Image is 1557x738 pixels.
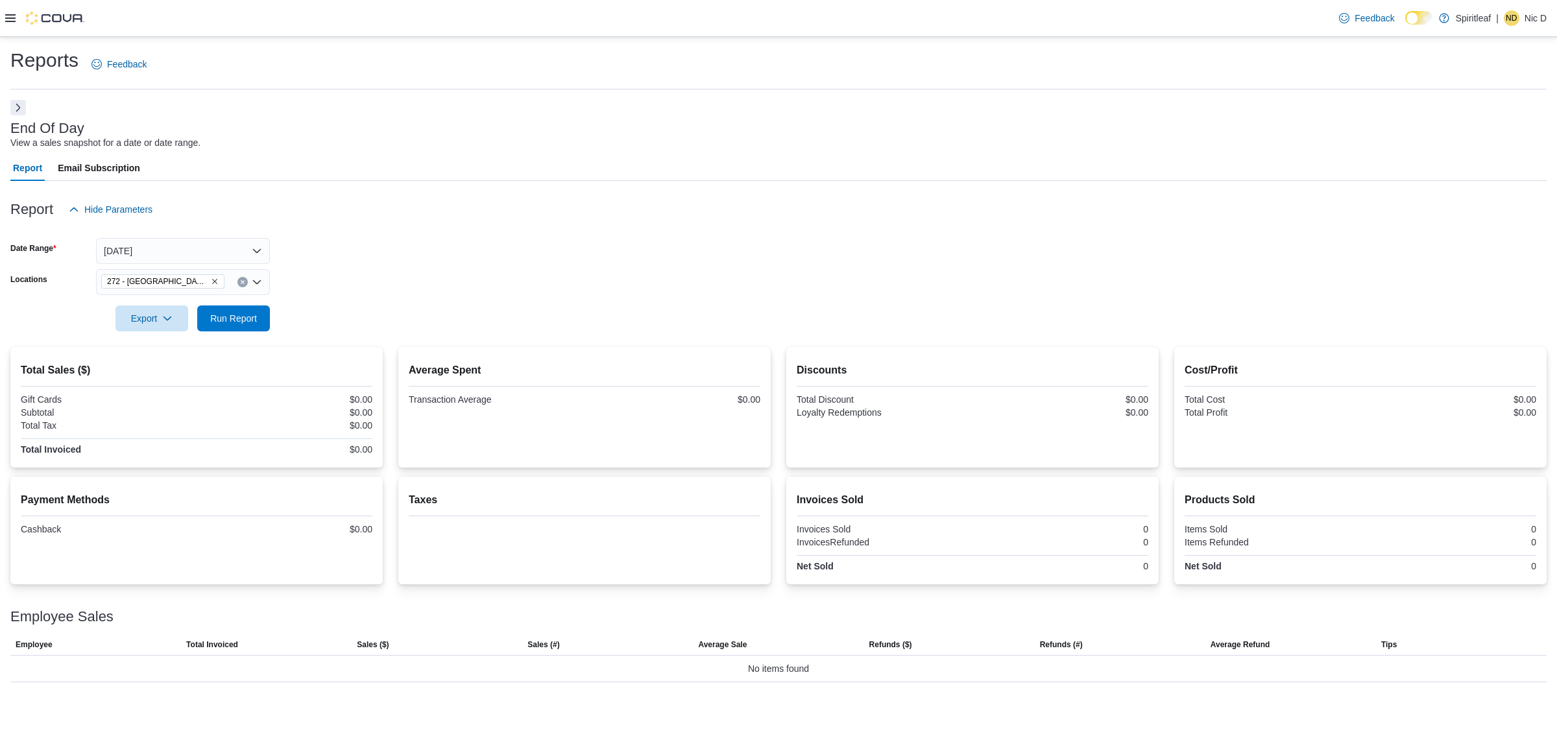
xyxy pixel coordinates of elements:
[210,312,257,325] span: Run Report
[10,274,47,285] label: Locations
[21,363,372,378] h2: Total Sales ($)
[1363,407,1536,418] div: $0.00
[587,394,760,405] div: $0.00
[21,420,194,431] div: Total Tax
[21,394,194,405] div: Gift Cards
[1185,561,1222,571] strong: Net Sold
[869,639,912,650] span: Refunds ($)
[186,639,238,650] span: Total Invoiced
[975,524,1148,534] div: 0
[1504,10,1519,26] div: Nic D
[211,278,219,285] button: Remove 272 - Salisbury (Sherwood Park) from selection in this group
[16,639,53,650] span: Employee
[409,492,760,508] h2: Taxes
[96,238,270,264] button: [DATE]
[527,639,559,650] span: Sales (#)
[1506,10,1517,26] span: ND
[1363,394,1536,405] div: $0.00
[975,561,1148,571] div: 0
[1363,537,1536,547] div: 0
[1185,537,1358,547] div: Items Refunded
[797,407,970,418] div: Loyalty Redemptions
[84,203,152,216] span: Hide Parameters
[10,609,114,625] h3: Employee Sales
[409,363,760,378] h2: Average Spent
[199,420,372,431] div: $0.00
[1381,639,1397,650] span: Tips
[1525,10,1547,26] p: Nic D
[86,51,152,77] a: Feedback
[21,524,194,534] div: Cashback
[1185,492,1536,508] h2: Products Sold
[1355,12,1394,25] span: Feedback
[1185,394,1358,405] div: Total Cost
[357,639,389,650] span: Sales ($)
[1456,10,1491,26] p: Spiritleaf
[10,47,78,73] h1: Reports
[975,407,1148,418] div: $0.00
[409,394,582,405] div: Transaction Average
[21,407,194,418] div: Subtotal
[10,243,56,254] label: Date Range
[1040,639,1083,650] span: Refunds (#)
[1334,5,1399,31] a: Feedback
[10,202,53,217] h3: Report
[1496,10,1499,26] p: |
[197,305,270,331] button: Run Report
[237,277,248,287] button: Clear input
[199,444,372,455] div: $0.00
[199,407,372,418] div: $0.00
[797,492,1148,508] h2: Invoices Sold
[975,537,1148,547] div: 0
[21,492,372,508] h2: Payment Methods
[1185,363,1536,378] h2: Cost/Profit
[797,537,970,547] div: InvoicesRefunded
[26,12,84,25] img: Cova
[797,561,834,571] strong: Net Sold
[1363,524,1536,534] div: 0
[199,394,372,405] div: $0.00
[797,524,970,534] div: Invoices Sold
[1185,407,1358,418] div: Total Profit
[58,155,140,181] span: Email Subscription
[10,136,200,150] div: View a sales snapshot for a date or date range.
[21,444,81,455] strong: Total Invoiced
[975,394,1148,405] div: $0.00
[199,524,372,534] div: $0.00
[64,196,158,222] button: Hide Parameters
[10,121,84,136] h3: End Of Day
[1185,524,1358,534] div: Items Sold
[698,639,747,650] span: Average Sale
[797,394,970,405] div: Total Discount
[10,100,26,115] button: Next
[13,155,42,181] span: Report
[107,275,208,288] span: 272 - [GEOGRAPHIC_DATA] ([GEOGRAPHIC_DATA])
[101,274,224,289] span: 272 - Salisbury (Sherwood Park)
[123,305,180,331] span: Export
[252,277,262,287] button: Open list of options
[1363,561,1536,571] div: 0
[1405,11,1432,25] input: Dark Mode
[115,305,188,331] button: Export
[107,58,147,71] span: Feedback
[1211,639,1270,650] span: Average Refund
[748,661,809,676] span: No items found
[797,363,1148,378] h2: Discounts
